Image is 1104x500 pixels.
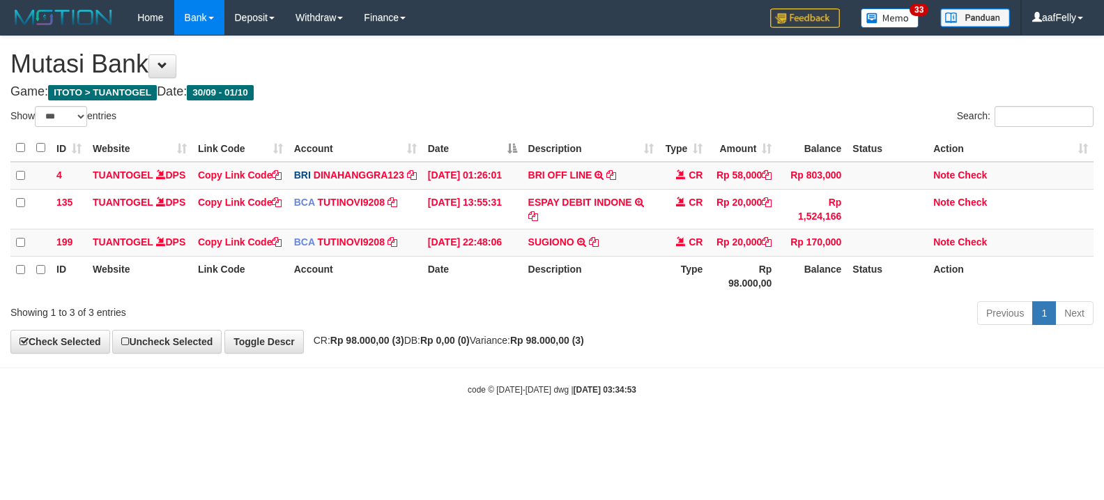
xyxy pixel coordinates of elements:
input: Search: [995,106,1094,127]
th: Action [928,256,1094,296]
td: Rp 170,000 [777,229,847,256]
td: Rp 58,000 [708,162,777,190]
span: CR [689,236,703,248]
label: Show entries [10,106,116,127]
strong: Rp 98.000,00 (3) [510,335,584,346]
div: Showing 1 to 3 of 3 entries [10,300,450,319]
th: Link Code [192,256,289,296]
a: Toggle Descr [224,330,304,354]
th: Action: activate to sort column ascending [928,135,1094,162]
th: Rp 98.000,00 [708,256,777,296]
td: DPS [87,229,192,256]
th: Type [659,256,708,296]
a: Check [958,236,987,248]
td: Rp 20,000 [708,229,777,256]
a: Copy Rp 20,000 to clipboard [762,236,772,248]
label: Search: [957,106,1094,127]
th: Date: activate to sort column descending [422,135,523,162]
a: TUTINOVI9208 [317,197,384,208]
a: Copy TUTINOVI9208 to clipboard [388,197,397,208]
a: BRI OFF LINE [528,169,592,181]
a: Copy Link Code [198,169,282,181]
a: Check [958,169,987,181]
td: Rp 20,000 [708,189,777,229]
a: TUANTOGEL [93,236,153,248]
a: 1 [1032,301,1056,325]
a: ESPAY DEBIT INDONE [528,197,632,208]
a: DINAHANGGRA123 [314,169,404,181]
td: DPS [87,189,192,229]
a: Copy BRI OFF LINE to clipboard [606,169,616,181]
img: MOTION_logo.png [10,7,116,28]
span: CR: DB: Variance: [307,335,584,346]
td: [DATE] 13:55:31 [422,189,523,229]
span: BCA [294,236,315,248]
td: Rp 803,000 [777,162,847,190]
a: Copy Link Code [198,197,282,208]
th: Website [87,256,192,296]
td: DPS [87,162,192,190]
a: Copy ESPAY DEBIT INDONE to clipboard [528,211,538,222]
a: Note [933,236,955,248]
img: panduan.png [940,8,1010,27]
th: Description: activate to sort column ascending [523,135,660,162]
a: TUTINOVI9208 [317,236,384,248]
a: Uncheck Selected [112,330,222,354]
th: Status [847,135,928,162]
td: Rp 1,524,166 [777,189,847,229]
span: CR [689,169,703,181]
span: 135 [56,197,72,208]
th: ID: activate to sort column ascending [51,135,87,162]
th: Amount: activate to sort column ascending [708,135,777,162]
th: Account: activate to sort column ascending [289,135,422,162]
a: TUANTOGEL [93,197,153,208]
a: Copy Rp 58,000 to clipboard [762,169,772,181]
a: Note [933,197,955,208]
th: Balance [777,256,847,296]
a: Copy SUGIONO to clipboard [589,236,599,248]
th: Website: activate to sort column ascending [87,135,192,162]
td: [DATE] 01:26:01 [422,162,523,190]
a: Check Selected [10,330,110,354]
span: BCA [294,197,315,208]
th: Status [847,256,928,296]
a: SUGIONO [528,236,574,248]
span: CR [689,197,703,208]
a: Next [1055,301,1094,325]
th: ID [51,256,87,296]
td: [DATE] 22:48:06 [422,229,523,256]
span: ITOTO > TUANTOGEL [48,85,157,100]
img: Feedback.jpg [770,8,840,28]
span: 4 [56,169,62,181]
a: Copy Rp 20,000 to clipboard [762,197,772,208]
h4: Game: Date: [10,85,1094,99]
select: Showentries [35,106,87,127]
th: Description [523,256,660,296]
h1: Mutasi Bank [10,50,1094,78]
th: Type: activate to sort column ascending [659,135,708,162]
th: Balance [777,135,847,162]
a: Check [958,197,987,208]
a: Previous [977,301,1033,325]
th: Account [289,256,422,296]
a: Note [933,169,955,181]
small: code © [DATE]-[DATE] dwg | [468,385,636,395]
span: 199 [56,236,72,248]
img: Button%20Memo.svg [861,8,919,28]
a: Copy DINAHANGGRA123 to clipboard [407,169,417,181]
strong: Rp 98.000,00 (3) [330,335,404,346]
th: Date [422,256,523,296]
strong: [DATE] 03:34:53 [574,385,636,395]
a: Copy TUTINOVI9208 to clipboard [388,236,397,248]
strong: Rp 0,00 (0) [420,335,470,346]
span: BRI [294,169,311,181]
span: 33 [910,3,928,16]
span: 30/09 - 01/10 [187,85,254,100]
a: Copy Link Code [198,236,282,248]
a: TUANTOGEL [93,169,153,181]
th: Link Code: activate to sort column ascending [192,135,289,162]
